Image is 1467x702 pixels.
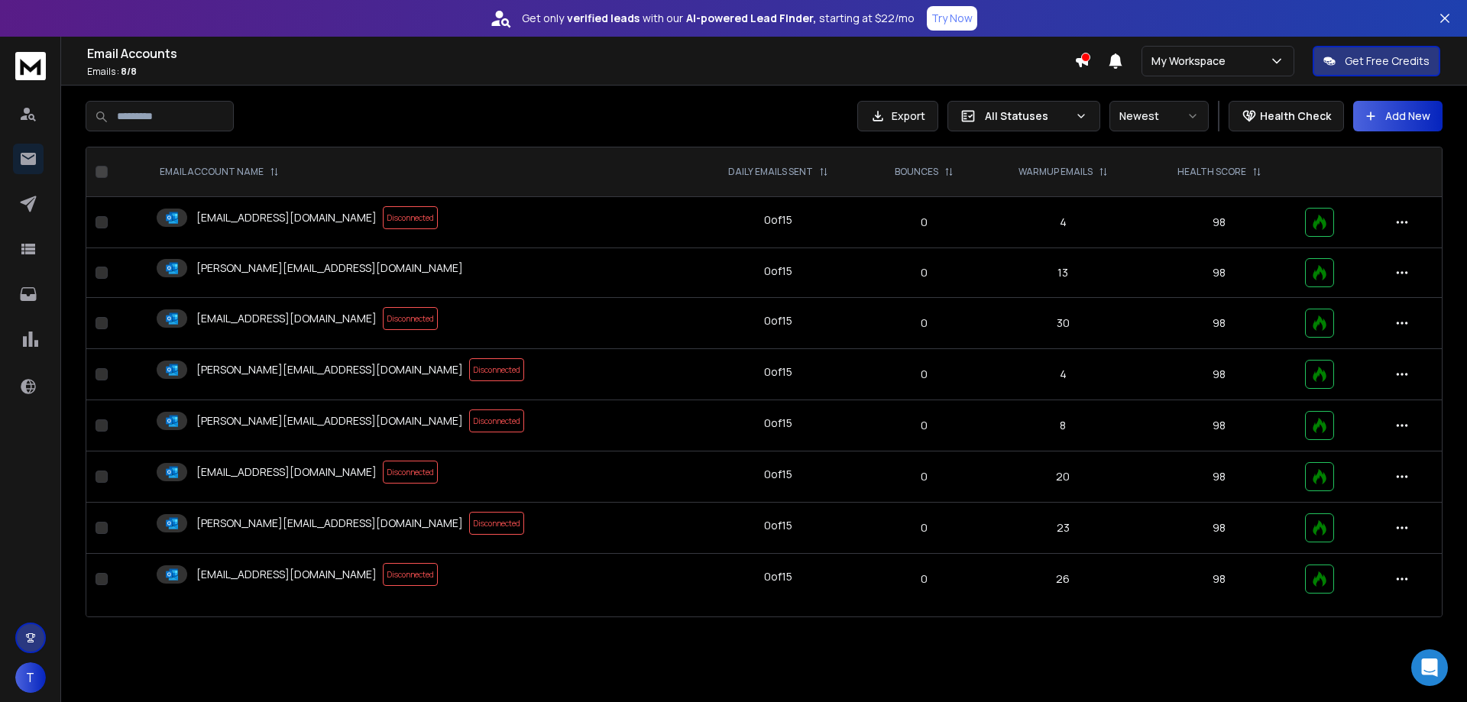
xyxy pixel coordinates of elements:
[1411,649,1448,686] div: Open Intercom Messenger
[857,101,938,131] button: Export
[383,461,438,484] span: Disconnected
[383,206,438,229] span: Disconnected
[196,210,377,225] p: [EMAIL_ADDRESS][DOMAIN_NAME]
[931,11,973,26] p: Try Now
[895,166,938,178] p: BOUNCES
[764,416,792,431] div: 0 of 15
[927,6,977,31] button: Try Now
[1143,400,1296,451] td: 98
[983,451,1143,503] td: 20
[875,520,973,535] p: 0
[1345,53,1430,69] p: Get Free Credits
[983,197,1143,248] td: 4
[1177,166,1246,178] p: HEALTH SCORE
[875,418,973,433] p: 0
[1151,53,1232,69] p: My Workspace
[469,409,524,432] span: Disconnected
[196,516,463,531] p: [PERSON_NAME][EMAIL_ADDRESS][DOMAIN_NAME]
[15,662,46,693] button: T
[1018,166,1093,178] p: WARMUP EMAILS
[121,65,137,78] span: 8 / 8
[196,413,463,429] p: [PERSON_NAME][EMAIL_ADDRESS][DOMAIN_NAME]
[522,11,915,26] p: Get only with our starting at $22/mo
[15,52,46,80] img: logo
[983,503,1143,554] td: 23
[985,108,1069,124] p: All Statuses
[875,469,973,484] p: 0
[469,512,524,535] span: Disconnected
[383,307,438,330] span: Disconnected
[875,367,973,382] p: 0
[1229,101,1344,131] button: Health Check
[1143,503,1296,554] td: 98
[1143,451,1296,503] td: 98
[728,166,813,178] p: DAILY EMAILS SENT
[1260,108,1331,124] p: Health Check
[1353,101,1443,131] button: Add New
[875,215,973,230] p: 0
[764,364,792,380] div: 0 of 15
[87,44,1074,63] h1: Email Accounts
[764,467,792,482] div: 0 of 15
[764,313,792,328] div: 0 of 15
[1143,248,1296,298] td: 98
[1143,298,1296,349] td: 98
[686,11,816,26] strong: AI-powered Lead Finder,
[983,248,1143,298] td: 13
[983,298,1143,349] td: 30
[764,518,792,533] div: 0 of 15
[875,265,973,280] p: 0
[764,569,792,584] div: 0 of 15
[469,358,524,381] span: Disconnected
[983,554,1143,605] td: 26
[983,349,1143,400] td: 4
[196,362,463,377] p: [PERSON_NAME][EMAIL_ADDRESS][DOMAIN_NAME]
[196,260,463,276] p: [PERSON_NAME][EMAIL_ADDRESS][DOMAIN_NAME]
[983,400,1143,451] td: 8
[1143,349,1296,400] td: 98
[764,264,792,279] div: 0 of 15
[196,567,377,582] p: [EMAIL_ADDRESS][DOMAIN_NAME]
[383,563,438,586] span: Disconnected
[764,212,792,228] div: 0 of 15
[567,11,640,26] strong: verified leads
[160,166,279,178] div: EMAIL ACCOUNT NAME
[875,315,973,331] p: 0
[1313,46,1440,76] button: Get Free Credits
[87,66,1074,78] p: Emails :
[196,464,377,480] p: [EMAIL_ADDRESS][DOMAIN_NAME]
[1143,554,1296,605] td: 98
[1143,197,1296,248] td: 98
[875,571,973,587] p: 0
[196,311,377,326] p: [EMAIL_ADDRESS][DOMAIN_NAME]
[1109,101,1209,131] button: Newest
